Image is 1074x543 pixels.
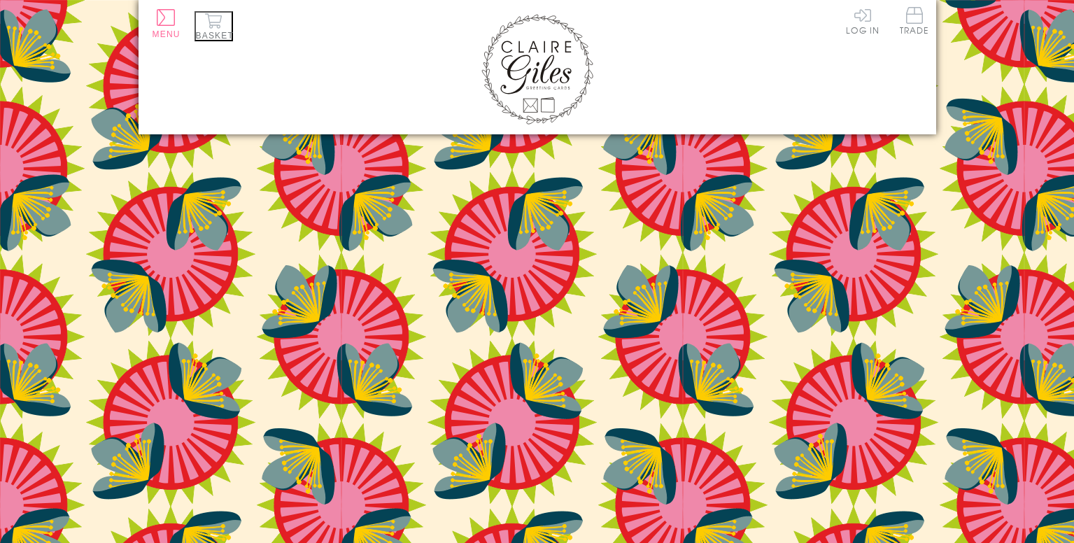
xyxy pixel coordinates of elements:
button: Basket [195,11,233,41]
span: Trade [900,7,929,34]
a: Log In [846,7,879,34]
img: Claire Giles Greetings Cards [481,14,593,125]
span: Menu [153,29,181,39]
a: Trade [900,7,929,37]
button: Menu [153,9,181,39]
